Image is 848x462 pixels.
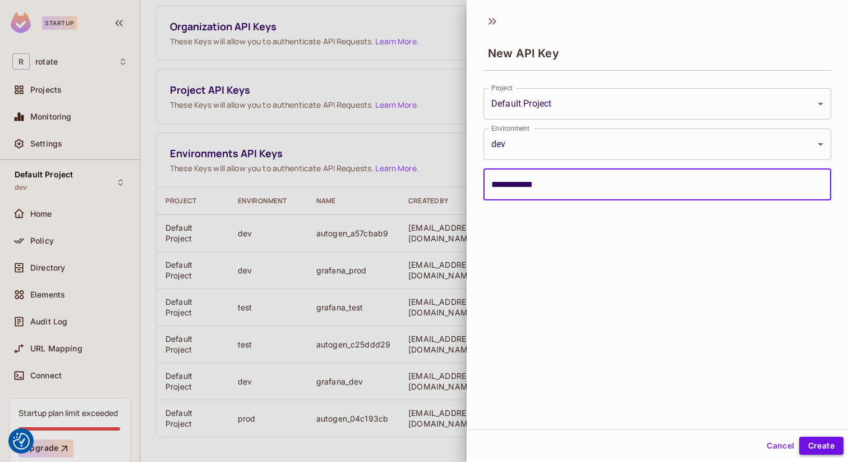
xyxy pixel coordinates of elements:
[488,47,559,60] span: New API Key
[483,88,831,120] div: Default Project
[491,83,513,93] label: Project
[483,129,831,160] div: dev
[762,437,799,455] button: Cancel
[13,433,30,450] button: Consent Preferences
[799,437,844,455] button: Create
[13,433,30,450] img: Revisit consent button
[491,123,529,133] label: Environment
